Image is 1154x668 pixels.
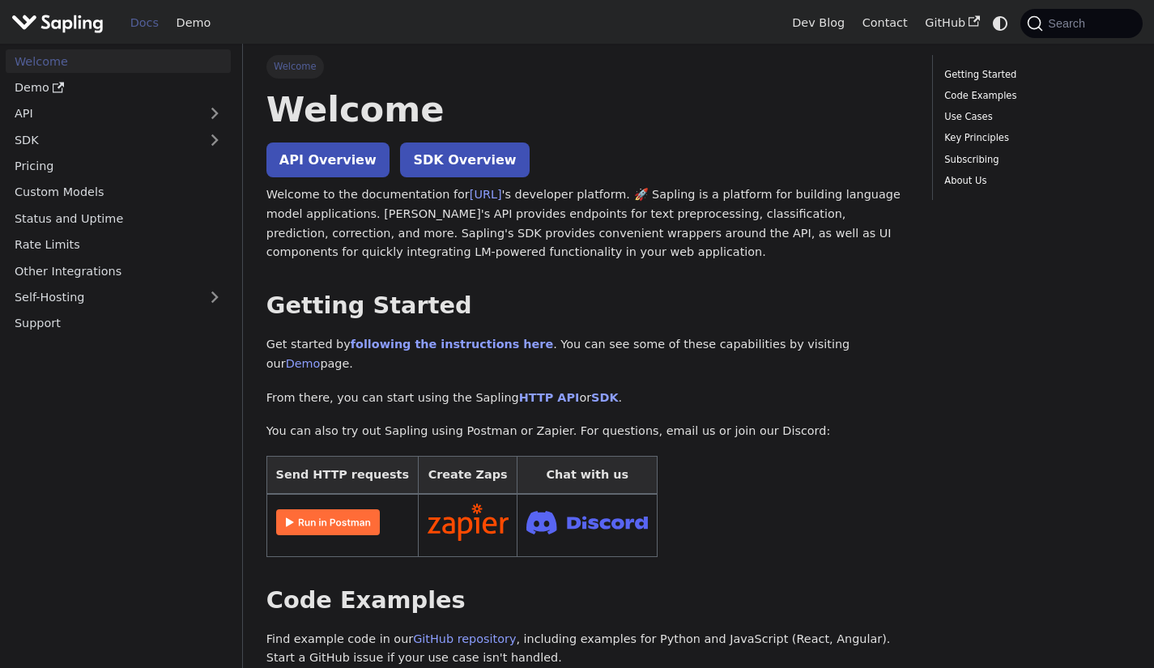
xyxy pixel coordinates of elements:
a: API Overview [266,143,390,177]
span: Search [1043,17,1095,30]
a: SDK [591,391,618,404]
a: Demo [6,76,231,100]
p: Welcome to the documentation for 's developer platform. 🚀 Sapling is a platform for building lang... [266,185,909,262]
nav: Breadcrumbs [266,55,909,78]
button: Expand sidebar category 'API' [198,102,231,126]
a: Sapling.aiSapling.ai [11,11,109,35]
button: Expand sidebar category 'SDK' [198,128,231,151]
h1: Welcome [266,87,909,131]
a: Docs [121,11,168,36]
th: Chat with us [517,457,658,495]
h2: Getting Started [266,291,909,321]
th: Create Zaps [418,457,517,495]
a: Other Integrations [6,259,231,283]
p: Get started by . You can see some of these capabilities by visiting our page. [266,335,909,374]
a: Support [6,312,231,335]
a: Dev Blog [783,11,853,36]
th: Send HTTP requests [266,457,418,495]
img: Run in Postman [276,509,380,535]
a: API [6,102,198,126]
a: Contact [854,11,917,36]
a: Status and Uptime [6,206,231,230]
img: Join Discord [526,506,648,539]
p: You can also try out Sapling using Postman or Zapier. For questions, email us or join our Discord: [266,422,909,441]
a: Demo [286,357,321,370]
img: Sapling.ai [11,11,104,35]
a: SDK [6,128,198,151]
a: following the instructions here [351,338,553,351]
a: Subscribing [944,152,1125,168]
span: Welcome [266,55,324,78]
a: Welcome [6,49,231,73]
a: Custom Models [6,181,231,204]
button: Switch between dark and light mode (currently system mode) [989,11,1012,35]
a: SDK Overview [400,143,529,177]
a: Self-Hosting [6,286,231,309]
p: From there, you can start using the Sapling or . [266,389,909,408]
a: GitHub repository [413,632,516,645]
a: HTTP API [519,391,580,404]
img: Connect in Zapier [428,504,509,541]
button: Search (Command+K) [1020,9,1142,38]
a: GitHub [916,11,988,36]
a: Rate Limits [6,233,231,257]
h2: Code Examples [266,586,909,615]
a: Code Examples [944,88,1125,104]
a: About Us [944,173,1125,189]
a: Demo [168,11,219,36]
a: Pricing [6,155,231,178]
a: Use Cases [944,109,1125,125]
a: [URL] [470,188,502,201]
a: Getting Started [944,67,1125,83]
a: Key Principles [944,130,1125,146]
